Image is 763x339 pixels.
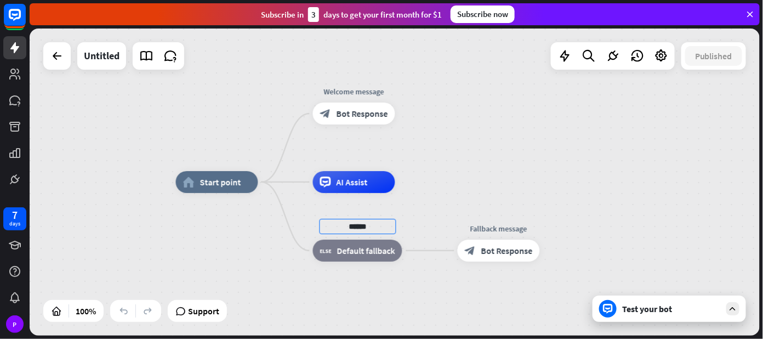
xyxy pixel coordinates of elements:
[188,302,219,320] span: Support
[337,245,395,256] span: Default fallback
[481,245,533,256] span: Bot Response
[320,108,331,119] i: block_bot_response
[449,223,548,234] div: Fallback message
[451,5,515,23] div: Subscribe now
[183,177,195,188] i: home_2
[337,108,388,119] span: Bot Response
[261,7,442,22] div: Subscribe in days to get your first month for $1
[465,245,476,256] i: block_bot_response
[3,207,26,230] a: 7 days
[320,245,332,256] i: block_fallback
[9,4,42,37] button: Open LiveChat chat widget
[6,315,24,333] div: P
[9,220,20,228] div: days
[12,210,18,220] div: 7
[685,46,742,66] button: Published
[200,177,241,188] span: Start point
[84,42,119,70] div: Untitled
[337,177,368,188] span: AI Assist
[72,302,99,320] div: 100%
[305,86,403,97] div: Welcome message
[308,7,319,22] div: 3
[622,303,721,314] div: Test your bot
